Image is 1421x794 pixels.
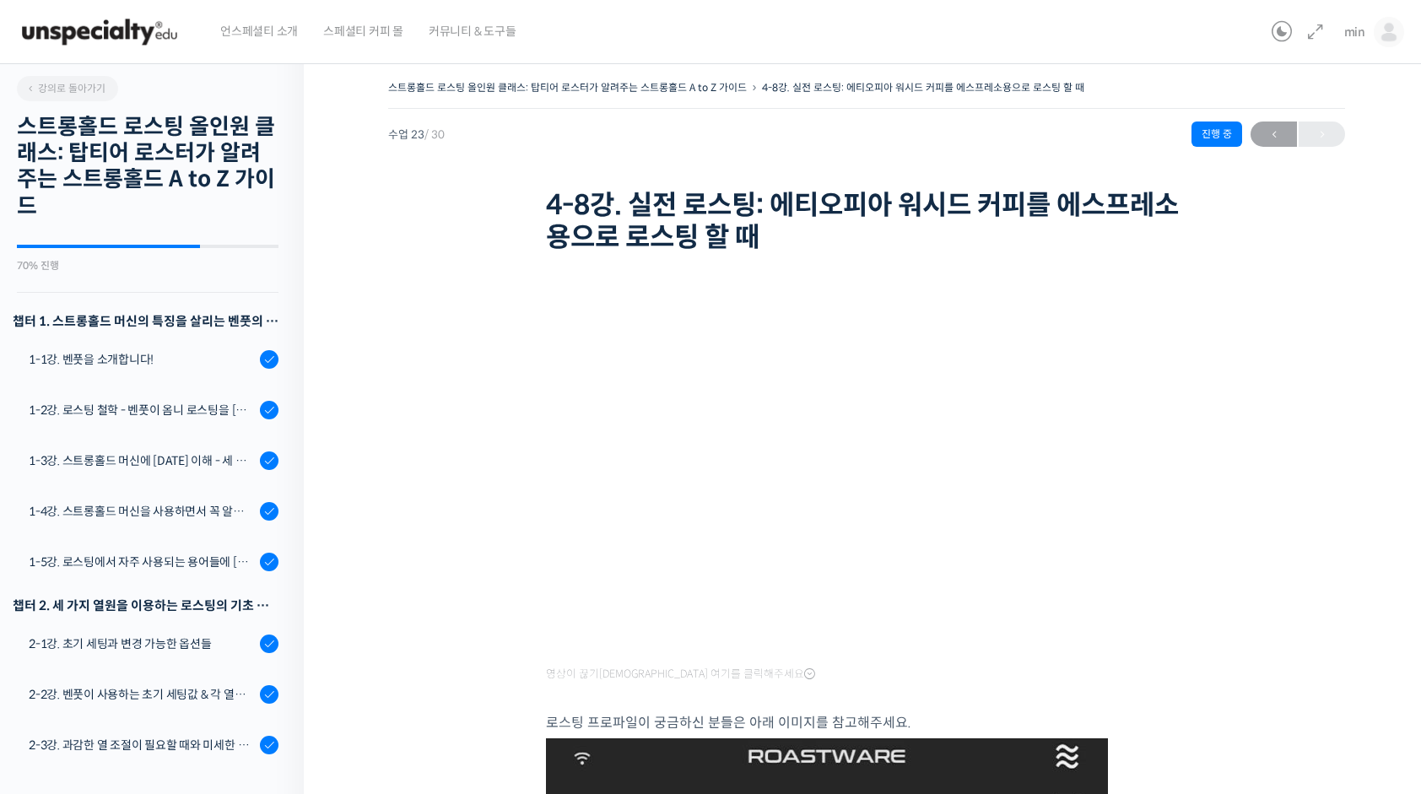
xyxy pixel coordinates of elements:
div: 1-1강. 벤풋을 소개합니다! [29,350,255,369]
h1: 4-8강. 실전 로스팅: 에티오피아 워시드 커피를 에스프레소용으로 로스팅 할 때 [546,189,1187,254]
span: / 30 [424,127,445,142]
p: 로스팅 프로파일이 궁금하신 분들은 아래 이미지를 참고해주세요. [546,711,1187,734]
div: 진행 중 [1191,122,1242,147]
span: ← [1251,123,1297,146]
div: 70% 진행 [17,261,278,271]
span: 영상이 끊기[DEMOGRAPHIC_DATA] 여기를 클릭해주세요 [546,667,815,681]
h2: 스트롱홀드 로스팅 올인원 클래스: 탑티어 로스터가 알려주는 스트롱홀드 A to Z 가이드 [17,114,278,219]
span: min [1344,24,1365,40]
a: 4-8강. 실전 로스팅: 에티오피아 워시드 커피를 에스프레소용으로 로스팅 할 때 [762,81,1084,94]
a: 강의로 돌아가기 [17,76,118,101]
div: 1-4강. 스트롱홀드 머신을 사용하면서 꼭 알고 있어야 할 유의사항 [29,502,255,521]
div: 2-1강. 초기 세팅과 변경 가능한 옵션들 [29,635,255,653]
div: 챕터 2. 세 가지 열원을 이용하는 로스팅의 기초 설계 [13,594,278,617]
a: ←이전 [1251,122,1297,147]
div: 1-5강. 로스팅에서 자주 사용되는 용어들에 [DATE] 이해 [29,553,255,571]
div: 2-3강. 과감한 열 조절이 필요할 때와 미세한 열 조절이 필요할 때 [29,736,255,754]
div: 1-3강. 스트롱홀드 머신에 [DATE] 이해 - 세 가지 열원이 만들어내는 변화 [29,451,255,470]
span: 강의로 돌아가기 [25,82,105,95]
div: 1-2강. 로스팅 철학 - 벤풋이 옴니 로스팅을 [DATE] 않는 이유 [29,401,255,419]
div: 2-2강. 벤풋이 사용하는 초기 세팅값 & 각 열원이 하는 역할 [29,685,255,704]
a: 스트롱홀드 로스팅 올인원 클래스: 탑티어 로스터가 알려주는 스트롱홀드 A to Z 가이드 [388,81,747,94]
h3: 챕터 1. 스트롱홀드 머신의 특징을 살리는 벤풋의 로스팅 방식 [13,310,278,332]
span: 수업 23 [388,129,445,140]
